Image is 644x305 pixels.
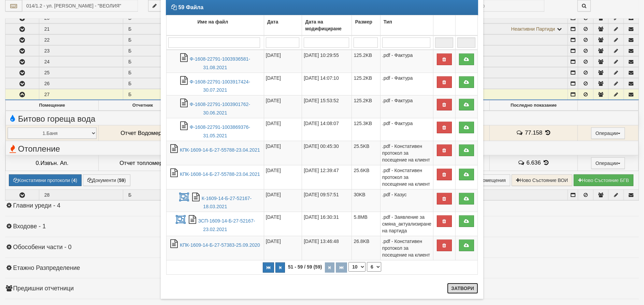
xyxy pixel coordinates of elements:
td: [DATE] [264,212,302,236]
td: Тип: No sort applied, activate to apply an ascending sort [380,15,433,35]
td: .pdf - Фактура [380,95,433,118]
td: .pdf - Констативен протокол за посещение на клиент [380,236,433,260]
td: 26.8KB [352,236,380,260]
button: Затвори [447,283,478,294]
td: [DATE] [264,141,302,165]
td: Дата: No sort applied, activate to apply an ascending sort [264,15,302,35]
td: 30KB [352,189,380,212]
td: Дата на модифициране: No sort applied, activate to apply an ascending sort [302,15,352,35]
td: [DATE] 16:30:31 [302,212,352,236]
td: [DATE] [264,73,302,95]
td: [DATE] [264,236,302,260]
td: 25.6KB [352,165,380,189]
td: [DATE] 13:46:48 [302,236,352,260]
tr: КПК-1608-14-Б-27-55788-23.04.2021.pdf - Констативен протокол за посещение на клиент [167,165,478,189]
select: Брой редове на страница [348,262,366,272]
td: [DATE] [264,189,302,212]
td: : No sort applied, activate to apply an ascending sort [433,15,455,35]
b: Размер [355,19,372,25]
b: Тип [384,19,392,25]
td: [DATE] 09:57:51 [302,189,352,212]
a: Ф-1608-22791-1003917424-30.07.2021 [190,79,250,93]
td: .pdf - Констативен протокол за посещение на клиент [380,165,433,189]
td: .pdf - Фактура [380,73,433,95]
td: [DATE] 14:08:07 [302,118,352,141]
tr: КПК-1609-14-Б-27-55788-23.04.2021.pdf - Констативен протокол за посещение на клиент [167,141,478,165]
button: Първа страница [263,262,274,273]
b: Име на файл [198,19,228,25]
tr: К-1609-14-Б-27-52167-18.03.2021.pdf - Казус [167,189,478,212]
tr: ЗСП-1609-14-Б-27-52167-23.02.2021.pdf - Заявление за смяна_актуализиране на партида [167,212,478,236]
td: [DATE] 14:07:10 [302,73,352,95]
td: 125.2KB [352,95,380,118]
td: : No sort applied, activate to apply an ascending sort [455,15,477,35]
a: К-1609-14-Б-27-52167-18.03.2021 [202,196,252,210]
button: Последна страница [336,262,347,273]
td: [DATE] [264,118,302,141]
td: 125.3KB [352,118,380,141]
a: КПК-1609-14-Б-27-57383-25.09.2020 [180,242,260,248]
a: КПК-1608-14-Б-27-55788-23.04.2021 [180,171,260,177]
td: .pdf - Казус [380,189,433,212]
td: [DATE] 12:39:47 [302,165,352,189]
select: Страница номер [367,262,381,272]
td: 5.8MB [352,212,380,236]
td: .pdf - Фактура [380,50,433,73]
tr: Ф-1608-22791-1003936581-31.08.2021.pdf - Фактура [167,50,478,73]
tr: Ф-1608-22791-1003901762-30.06.2021.pdf - Фактура [167,95,478,118]
a: ЗСП-1609-14-Б-27-52167-23.02.2021 [198,218,255,232]
tr: Ф-1608-22791-1003869376-31.05.2021.pdf - Фактура [167,118,478,141]
a: Ф-1608-22791-1003869376-31.05.2021 [190,124,250,138]
td: [DATE] 15:53:52 [302,95,352,118]
a: КПК-1609-14-Б-27-55788-23.04.2021 [180,147,260,153]
td: .pdf - Фактура [380,118,433,141]
b: Дата на модифициране [305,19,342,31]
td: [DATE] [264,165,302,189]
td: .pdf - Констативен протокол за посещение на клиент [380,141,433,165]
tr: Ф-1608-22791-1003917424-30.07.2021.pdf - Фактура [167,73,478,95]
td: Име на файл: No sort applied, activate to apply an ascending sort [167,15,264,35]
td: [DATE] [264,95,302,118]
button: Предишна страница [275,262,285,273]
strong: 59 Файла [178,4,203,10]
td: 125.2KB [352,73,380,95]
td: 125.2KB [352,50,380,73]
a: Ф-1608-22791-1003936581-31.08.2021 [190,56,250,70]
td: [DATE] [264,50,302,73]
td: 25.5KB [352,141,380,165]
td: [DATE] 10:29:55 [302,50,352,73]
tr: КПК-1609-14-Б-27-57383-25.09.2020.pdf - Констативен протокол за посещение на клиент [167,236,478,260]
b: Дата [267,19,278,25]
span: 51 - 59 / 59 (59) [286,264,324,270]
td: Размер: No sort applied, activate to apply an ascending sort [352,15,380,35]
td: .pdf - Заявление за смяна_актуализиране на партида [380,212,433,236]
button: Следваща страница [325,262,334,273]
a: Ф-1608-22791-1003901762-30.06.2021 [190,102,250,116]
td: [DATE] 00:45:30 [302,141,352,165]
